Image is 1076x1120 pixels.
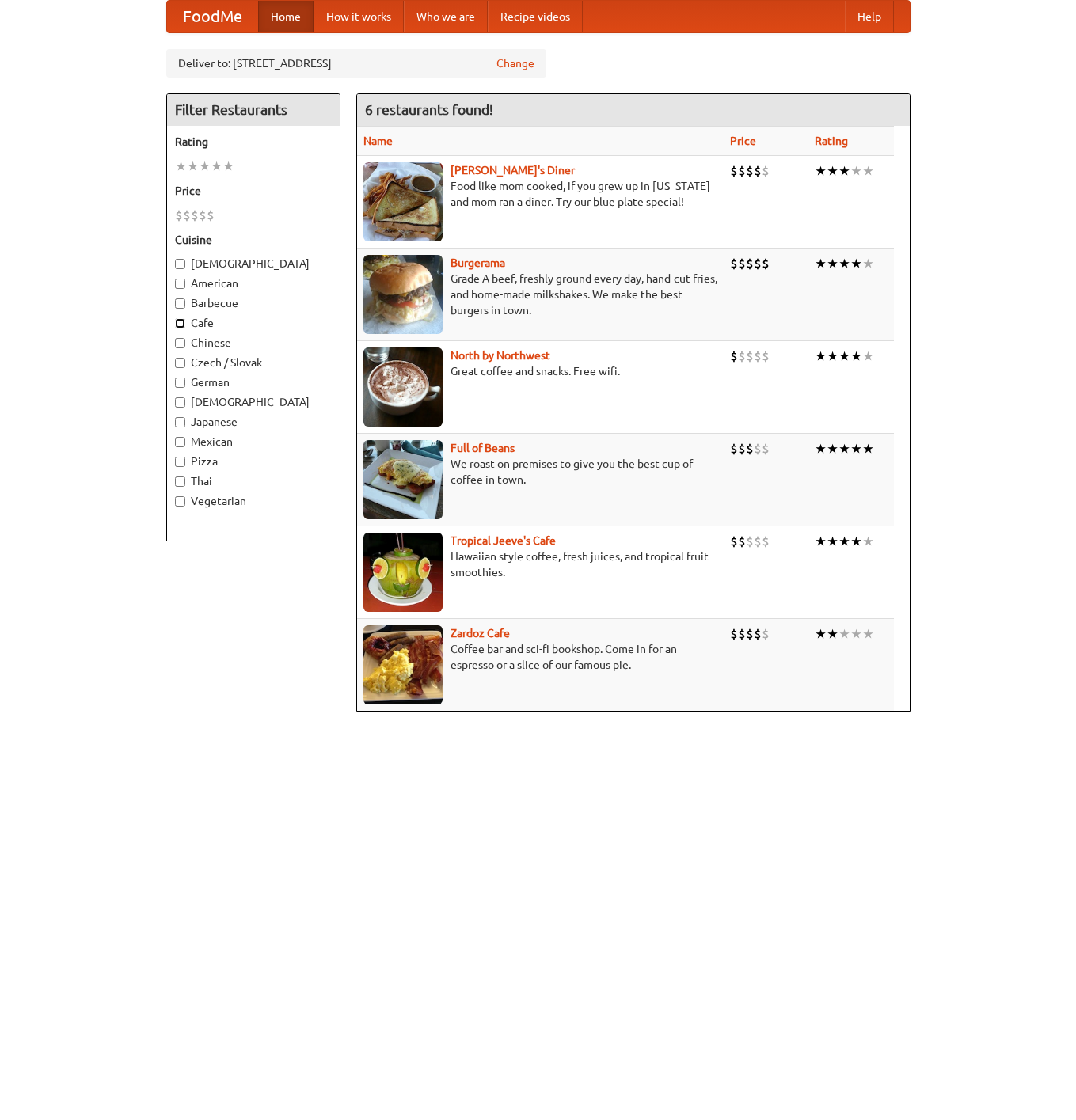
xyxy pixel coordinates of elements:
[175,378,185,388] input: German
[862,255,874,272] li: ★
[363,347,443,427] img: north.jpg
[815,625,827,643] li: ★
[862,533,874,550] li: ★
[175,335,332,351] label: Chinese
[850,162,862,180] li: ★
[365,102,493,117] ng-pluralize: 6 restaurants found!
[730,255,738,272] li: $
[175,358,185,368] input: Czech / Slovak
[451,442,515,454] a: Full of Beans
[363,162,443,241] img: sallys.jpg
[815,533,827,550] li: ★
[175,158,187,175] li: ★
[496,55,534,71] a: Change
[827,440,838,457] li: ★
[850,625,862,643] li: ★
[738,533,746,550] li: $
[175,318,185,328] input: Cafe
[175,457,185,467] input: Pizza
[746,440,754,457] li: $
[222,158,234,175] li: ★
[815,255,827,272] li: ★
[175,374,332,390] label: German
[363,641,717,673] p: Coffee bar and sci-fi bookshop. Come in for an espresso or a slice of our famous pie.
[167,94,340,126] h4: Filter Restaurants
[746,162,754,180] li: $
[175,434,332,450] label: Mexican
[754,533,762,550] li: $
[730,135,756,147] a: Price
[838,625,850,643] li: ★
[175,493,332,509] label: Vegetarian
[850,440,862,457] li: ★
[738,440,746,457] li: $
[451,349,550,362] b: North by Northwest
[191,207,199,224] li: $
[850,347,862,365] li: ★
[175,298,185,309] input: Barbecue
[187,158,199,175] li: ★
[175,207,183,224] li: $
[451,627,510,640] a: Zardoz Cafe
[207,207,215,224] li: $
[451,164,575,177] b: [PERSON_NAME]'s Diner
[175,315,332,331] label: Cafe
[363,625,443,704] img: zardoz.jpg
[850,255,862,272] li: ★
[175,454,332,469] label: Pizza
[167,1,258,32] a: FoodMe
[175,232,332,248] h5: Cuisine
[258,1,314,32] a: Home
[175,473,332,489] label: Thai
[363,363,717,379] p: Great coffee and snacks. Free wifi.
[451,256,505,269] a: Burgerama
[404,1,488,32] a: Who we are
[730,533,738,550] li: $
[754,347,762,365] li: $
[363,456,717,488] p: We roast on premises to give you the best cup of coffee in town.
[762,533,770,550] li: $
[199,207,207,224] li: $
[175,476,185,487] input: Thai
[175,279,185,289] input: American
[862,162,874,180] li: ★
[175,397,185,408] input: [DEMOGRAPHIC_DATA]
[730,440,738,457] li: $
[730,162,738,180] li: $
[175,414,332,430] label: Japanese
[730,625,738,643] li: $
[363,533,443,612] img: jeeves.jpg
[754,162,762,180] li: $
[838,440,850,457] li: ★
[862,440,874,457] li: ★
[746,533,754,550] li: $
[175,394,332,410] label: [DEMOGRAPHIC_DATA]
[827,255,838,272] li: ★
[730,347,738,365] li: $
[175,417,185,427] input: Japanese
[451,534,556,547] a: Tropical Jeeve's Cafe
[738,162,746,180] li: $
[363,178,717,210] p: Food like mom cooked, if you grew up in [US_STATE] and mom ran a diner. Try our blue plate special!
[862,625,874,643] li: ★
[762,255,770,272] li: $
[827,625,838,643] li: ★
[827,533,838,550] li: ★
[762,347,770,365] li: $
[175,183,332,199] h5: Price
[738,347,746,365] li: $
[363,271,717,318] p: Grade A beef, freshly ground every day, hand-cut fries, and home-made milkshakes. We make the bes...
[845,1,894,32] a: Help
[175,134,332,150] h5: Rating
[815,440,827,457] li: ★
[850,533,862,550] li: ★
[762,162,770,180] li: $
[762,440,770,457] li: $
[183,207,191,224] li: $
[175,256,332,271] label: [DEMOGRAPHIC_DATA]
[199,158,211,175] li: ★
[363,255,443,334] img: burgerama.jpg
